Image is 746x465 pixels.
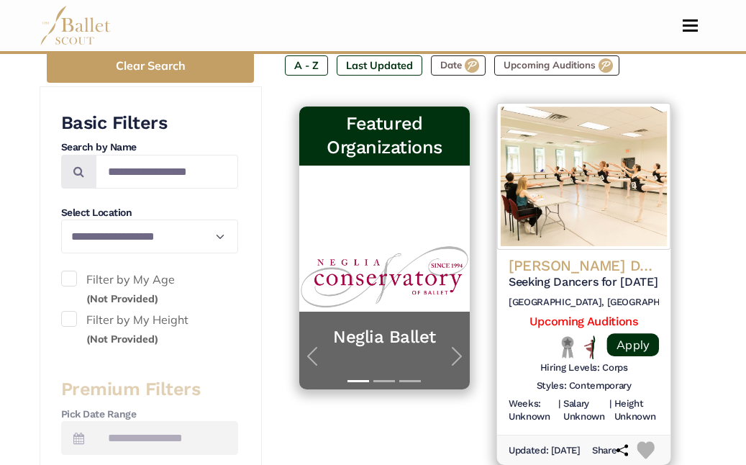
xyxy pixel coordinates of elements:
[607,333,659,356] a: Apply
[86,333,158,346] small: (Not Provided)
[614,399,660,423] h6: Height Unknown
[311,112,458,160] h3: Featured Organizations
[86,292,158,305] small: (Not Provided)
[537,380,632,392] h6: Styles: Contemporary
[61,271,238,307] label: Filter by My Age
[540,362,628,374] h6: Hiring Levels: Corps
[509,296,659,308] h6: [GEOGRAPHIC_DATA], [GEOGRAPHIC_DATA]
[61,407,238,422] h4: Pick Date Range
[399,373,421,389] button: Slide 3
[61,311,238,348] label: Filter by My Height
[61,140,238,155] h4: Search by Name
[637,442,655,459] img: Heart
[673,19,707,32] button: Toggle navigation
[494,55,619,76] label: Upcoming Auditions
[61,112,238,135] h3: Basic Filters
[509,399,555,423] h6: Weeks: Unknown
[337,55,422,76] label: Last Updated
[61,206,238,220] h4: Select Location
[559,399,561,423] h6: |
[509,444,581,456] h6: Updated: [DATE]
[347,373,369,389] button: Slide 1
[563,399,606,423] h6: Salary Unknown
[96,155,238,189] input: Search by names...
[314,326,455,348] a: Neglia Ballet
[609,399,611,423] h6: |
[47,50,254,83] button: Clear Search
[61,378,238,402] h3: Premium Filters
[592,444,629,456] h6: Share
[509,275,659,290] h5: Seeking Dancers for [DATE]-[DATE] Projects
[285,55,328,76] label: A - Z
[558,336,577,359] img: Local
[431,55,486,76] label: Date
[509,256,659,276] h4: [PERSON_NAME] Dance Project
[373,373,395,389] button: Slide 2
[584,335,595,359] img: All
[497,103,671,250] img: Logo
[530,315,638,328] a: Upcoming Auditions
